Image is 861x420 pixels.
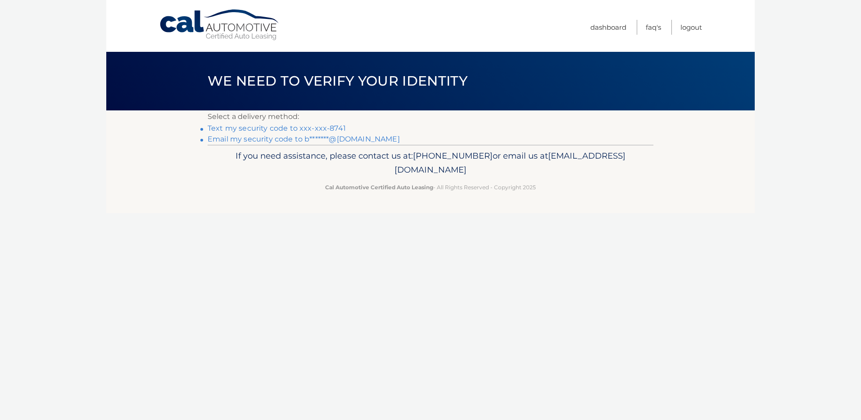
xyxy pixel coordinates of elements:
p: If you need assistance, please contact us at: or email us at [213,149,648,178]
span: We need to verify your identity [208,73,467,89]
a: Text my security code to xxx-xxx-8741 [208,124,346,132]
a: Cal Automotive [159,9,281,41]
a: Logout [680,20,702,35]
strong: Cal Automotive Certified Auto Leasing [325,184,433,191]
span: [PHONE_NUMBER] [413,151,493,161]
p: - All Rights Reserved - Copyright 2025 [213,183,648,192]
a: Email my security code to b*******@[DOMAIN_NAME] [208,135,400,143]
a: FAQ's [646,20,661,35]
a: Dashboard [590,20,626,35]
p: Select a delivery method: [208,110,653,123]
